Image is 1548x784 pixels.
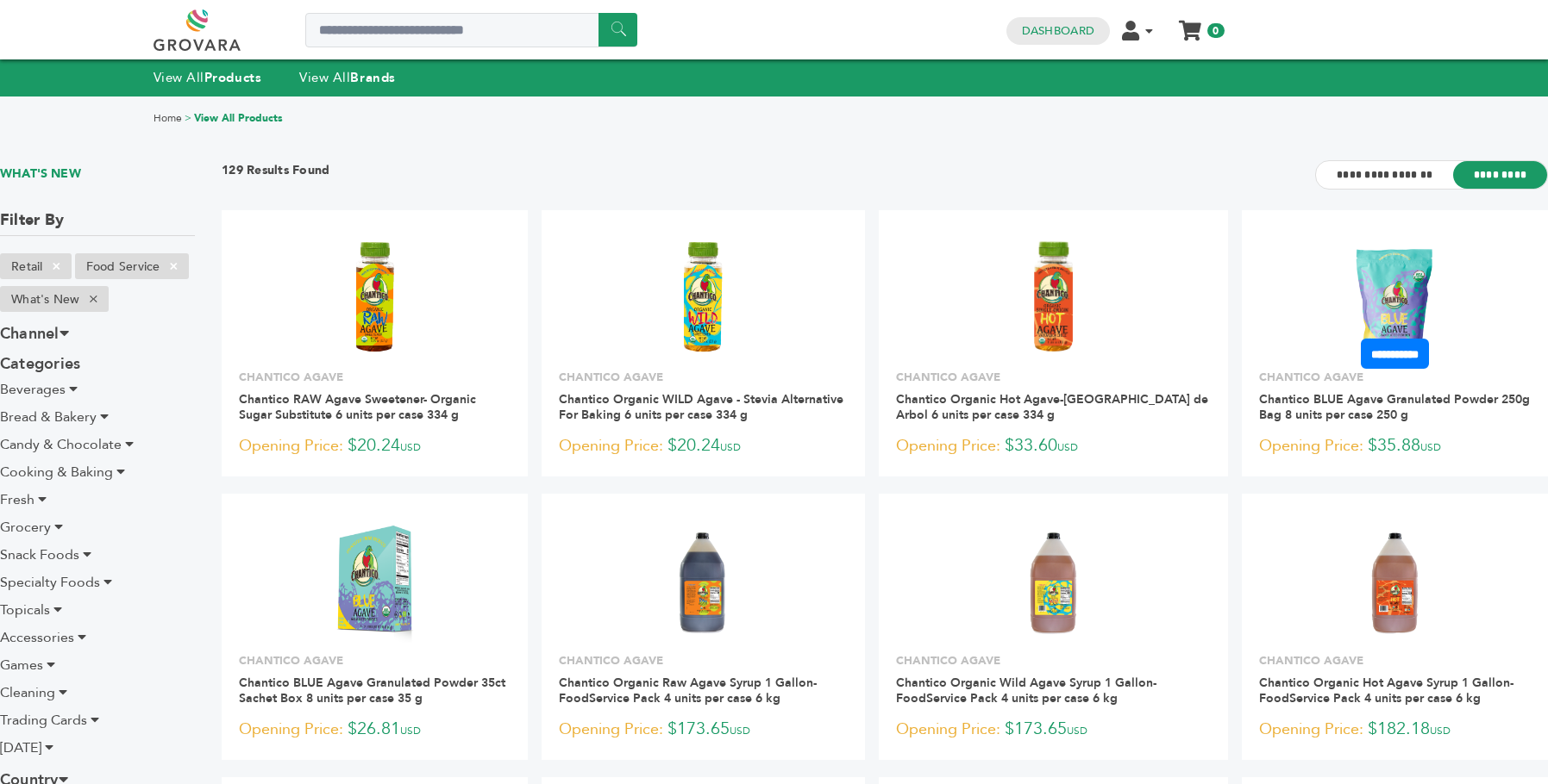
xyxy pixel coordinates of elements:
img: Chantico Organic Wild Agave Syrup 1 Gallon-FoodService Pack 4 units per case 6 kg [1006,518,1102,642]
span: Opening Price: [239,434,343,457]
a: Chantico Organic Raw Agave Syrup 1 Gallon-FoodService Pack 4 units per case 6 kg [559,675,817,706]
span: Opening Price: [559,434,663,457]
span: × [42,256,71,277]
a: Chantico BLUE Agave Granulated Powder 35ct Sachet Box 8 units per case 35 g [239,675,505,706]
span: USD [1067,724,1087,737]
a: View All Products [194,111,283,125]
img: Chantico Organic Hot Agave Syrup 1 Gallon-FoodService Pack 4 units per case 6 kg [1347,518,1444,642]
img: Chantico Organic Hot Agave-Chile de Arbol 6 units per case 334 g [1012,234,1094,358]
p: CHANTICO AGAVE [559,653,848,669]
img: Chantico BLUE Agave Granulated Powder 35ct Sachet Box 8 units per case 35 g [327,518,423,642]
a: View AllProducts [154,69,262,86]
span: Opening Price: [896,434,1000,457]
span: USD [1430,724,1451,737]
p: CHANTICO AGAVE [1259,653,1531,669]
span: 0 [1207,23,1224,38]
p: $20.24 [239,433,511,459]
span: Opening Price: [239,718,343,741]
a: Chantico Organic Wild Agave Syrup 1 Gallon-FoodService Pack 4 units per case 6 kg [896,675,1156,706]
p: $182.18 [1259,717,1531,743]
a: Chantico Organic Hot Agave-[GEOGRAPHIC_DATA] de Arbol 6 units per case 334 g [896,391,1208,423]
a: Chantico RAW Agave Sweetener- Organic Sugar Substitute 6 units per case 334 g [239,391,476,423]
a: Chantico Organic Hot Agave Syrup 1 Gallon-FoodService Pack 4 units per case 6 kg [1259,675,1514,706]
span: USD [720,440,741,454]
a: Dashboard [1022,23,1094,39]
span: USD [400,440,421,454]
span: > [185,111,191,125]
span: × [160,256,188,277]
span: Opening Price: [896,718,1000,741]
input: Search a product or brand... [305,13,637,47]
p: CHANTICO AGAVE [239,653,511,669]
p: CHANTICO AGAVE [896,370,1212,385]
a: Chantico BLUE Agave Granulated Powder 250g Bag 8 units per case 250 g [1259,391,1530,423]
p: CHANTICO AGAVE [559,370,848,385]
p: $173.65 [896,717,1212,743]
p: $173.65 [559,717,848,743]
span: USD [400,724,421,737]
a: View AllBrands [299,69,396,86]
strong: Brands [350,69,395,86]
span: × [79,289,108,309]
p: CHANTICO AGAVE [239,370,511,385]
span: Opening Price: [1259,718,1363,741]
p: $26.81 [239,717,511,743]
li: Food Service [75,253,189,279]
p: $20.24 [559,433,848,459]
h3: 129 Results Found [222,162,329,189]
a: Chantico Organic WILD Agave - Stevia Alternative For Baking 6 units per case 334 g [559,391,843,423]
img: Chantico RAW Agave Sweetener- Organic Sugar Substitute 6 units per case 334 g [327,234,423,358]
p: CHANTICO AGAVE [1259,370,1531,385]
span: USD [1420,440,1441,454]
span: Opening Price: [559,718,663,741]
a: Home [154,111,182,125]
span: USD [730,724,750,737]
strong: Products [204,69,261,86]
img: Chantico Organic Raw Agave Syrup 1 Gallon-FoodService Pack 4 units per case 6 kg [655,518,751,642]
img: Chantico Organic WILD Agave - Stevia Alternative For Baking 6 units per case 334 g [655,234,751,358]
p: $35.88 [1259,433,1531,459]
span: Opening Price: [1259,434,1363,457]
span: USD [1057,440,1078,454]
p: $33.60 [896,433,1212,459]
p: CHANTICO AGAVE [896,653,1212,669]
img: Chantico BLUE Agave Granulated Powder 250g Bag 8 units per case 250 g [1347,234,1444,358]
a: My Cart [1180,16,1200,34]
